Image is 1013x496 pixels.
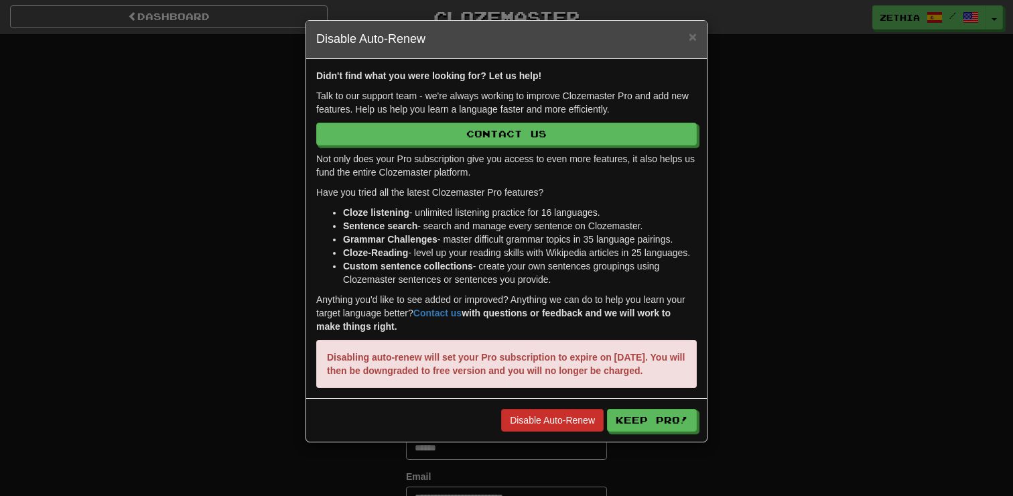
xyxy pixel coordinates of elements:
strong: Grammar Challenges [343,234,437,245]
span: × [689,29,697,44]
button: Keep Pro! [607,409,697,432]
strong: Custom sentence collections [343,261,473,271]
h4: Disable Auto-Renew [316,31,697,48]
li: - level up your reading skills with Wikipedia articles in 25 languages. [343,246,697,259]
li: - master difficult grammar topics in 35 language pairings. [343,233,697,246]
strong: with questions or feedback and we will work to make things right. [316,308,671,332]
p: Talk to our support team - we're always working to improve Clozemaster Pro and add new features. ... [316,89,697,116]
li: - search and manage every sentence on Clozemaster. [343,219,697,233]
p: Anything you'd like to see added or improved? Anything we can do to help you learn your target la... [316,293,697,333]
strong: Cloze-Reading [343,247,408,258]
strong: Disabling auto-renew will set your Pro subscription to expire on [DATE]. You will then be downgra... [327,352,685,376]
strong: Cloze listening [343,207,409,218]
li: - create your own sentences groupings using Clozemaster sentences or sentences you provide. [343,259,697,286]
p: Have you tried all the latest Clozemaster Pro features? [316,186,697,199]
button: Close [689,29,697,44]
a: Contact us [413,308,462,318]
a: Contact Us [316,123,697,145]
li: - unlimited listening practice for 16 languages. [343,206,697,219]
strong: Sentence search [343,221,417,231]
strong: Didn't find what you were looking for? Let us help! [316,70,541,81]
p: Not only does your Pro subscription give you access to even more features, it also helps us fund ... [316,152,697,179]
a: Disable Auto-Renew [501,409,604,432]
